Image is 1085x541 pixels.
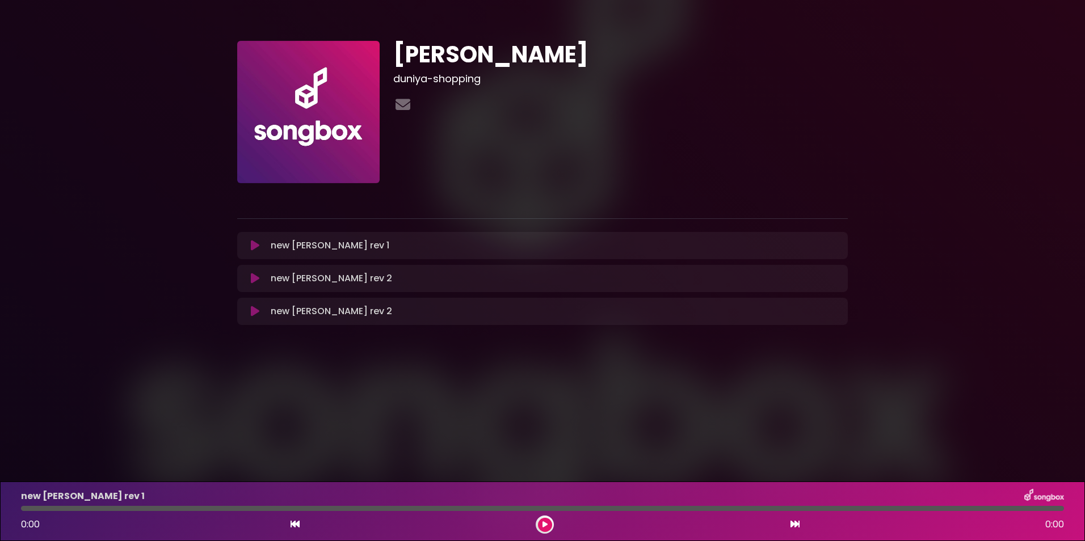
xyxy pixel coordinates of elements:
[393,41,848,68] h1: [PERSON_NAME]
[271,272,392,285] p: new [PERSON_NAME] rev 2
[393,73,848,85] h3: duniya-shopping
[271,239,389,252] p: new [PERSON_NAME] rev 1
[237,41,380,183] img: 70beCsgvRrCVkCpAseDU
[271,305,392,318] p: new [PERSON_NAME] rev 2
